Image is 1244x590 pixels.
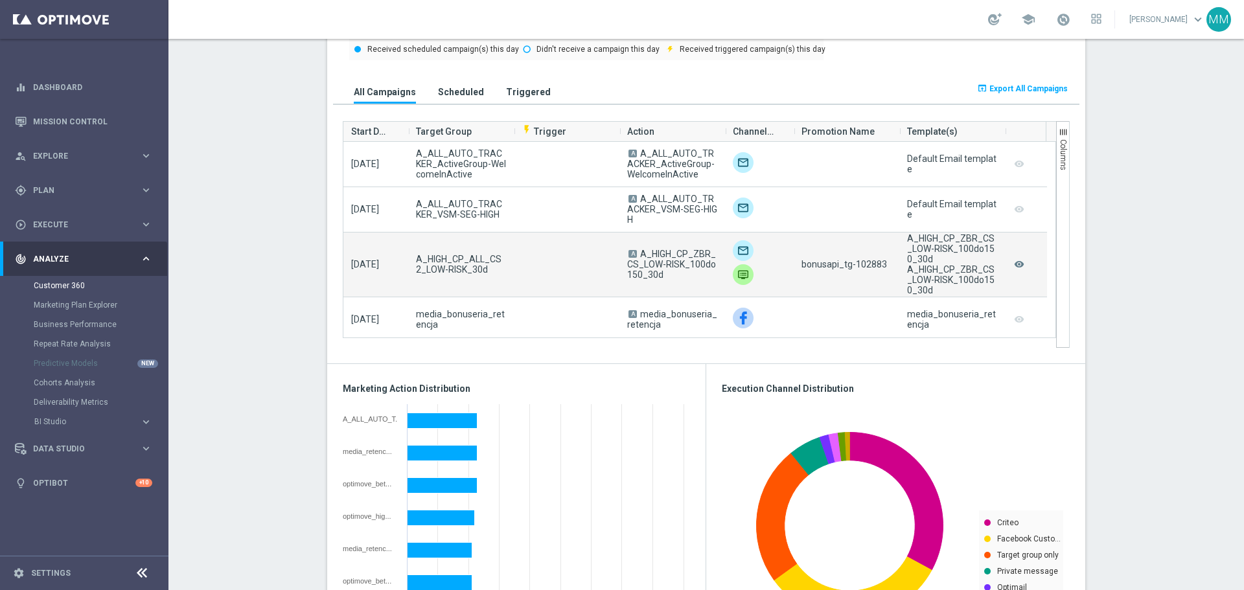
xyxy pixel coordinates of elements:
span: Action [627,119,654,144]
span: Template(s) [907,119,958,144]
span: Export All Campaigns [989,84,1068,93]
div: media_retencja_1_14 [343,448,398,455]
span: Columns [1059,139,1068,170]
span: A_ALL_AUTO_TRACKER_ActiveGroup-WelcomeInActive [416,148,506,179]
i: play_circle_outline [15,219,27,231]
span: A_HIGH_CP_ZBR_CS_LOW-RISK_100do150_30d [627,249,716,280]
button: person_search Explore keyboard_arrow_right [14,151,153,161]
span: Data Studio [33,445,140,453]
div: Marketing Plan Explorer [34,295,167,315]
div: Explore [15,150,140,162]
span: Analyze [33,255,140,263]
div: Plan [15,185,140,196]
a: Marketing Plan Explorer [34,300,135,310]
span: [DATE] [351,159,379,169]
i: settings [13,567,25,579]
span: [DATE] [351,314,379,324]
div: Predictive Models [34,354,167,373]
span: A_ALL_AUTO_TRACKER_ActiveGroup-WelcomeInActive [627,148,715,179]
text: Facebook Custo… [997,534,1061,543]
div: +10 [135,479,152,487]
span: bonusapi_tg-102883 [801,259,887,269]
button: track_changes Analyze keyboard_arrow_right [14,254,153,264]
span: Target Group [416,119,472,144]
div: A_ALL_AUTO_TRACKER_ActiveGroup-WelcomeInActive [343,415,398,423]
i: person_search [15,150,27,162]
div: Business Performance [34,315,167,334]
i: keyboard_arrow_right [140,442,152,455]
div: media_bonuseria_retencja [907,309,997,330]
span: Execute [33,221,140,229]
a: Customer 360 [34,280,135,291]
h3: Triggered [506,86,551,98]
div: optimove_high_value [343,512,398,520]
button: Mission Control [14,117,153,127]
img: Target group only [733,198,754,218]
button: Scheduled [435,80,487,104]
button: Data Studio keyboard_arrow_right [14,444,153,454]
div: Facebook Custom Audience [733,308,754,328]
h3: All Campaigns [354,86,416,98]
div: media_retencja_1_14_ZG [343,545,398,552]
i: keyboard_arrow_right [140,184,152,196]
button: All Campaigns [351,80,419,104]
span: A_HIGH_CP_ALL_CS2_LOW-RISK_30d [416,254,506,275]
span: A [628,310,637,318]
img: Optimail [733,240,754,261]
span: A_ALL_AUTO_TRACKER_VSM-SEG-HIGH [416,199,506,220]
a: Cohorts Analysis [34,378,135,388]
span: media_bonuseria_retencja [627,309,717,330]
div: Target group only [733,152,754,173]
div: Cohorts Analysis [34,373,167,392]
i: track_changes [15,253,27,265]
button: BI Studio keyboard_arrow_right [34,416,153,427]
span: Explore [33,152,140,160]
span: media_bonuseria_retencja [416,309,506,330]
img: Private message [733,264,754,285]
span: school [1021,12,1035,27]
span: Start Date [351,119,390,144]
text: Private message [997,567,1058,576]
span: [DATE] [351,204,379,214]
span: A [628,250,637,258]
div: MM [1206,7,1231,32]
h3: Marketing Action Distribution [343,383,690,394]
div: Analyze [15,253,140,265]
button: Triggered [503,80,554,104]
span: Promotion Name [801,119,875,144]
span: Trigger [522,126,566,137]
a: Settings [31,569,71,577]
a: Business Performance [34,319,135,330]
div: Customer 360 [34,276,167,295]
div: Dashboard [15,70,152,104]
div: optimove_bet_1D_plus [343,577,398,585]
text: Received scheduled campaign(s) this day [367,45,519,54]
span: BI Studio [34,418,127,425]
div: BI Studio [34,418,140,425]
div: NEW [137,359,158,368]
i: open_in_browser [977,83,987,93]
div: A_HIGH_CP_ZBR_CS_LOW-RISK_100do150_30d [907,264,997,295]
button: lightbulb Optibot +10 [14,478,153,488]
span: A [628,195,637,203]
button: play_circle_outline Execute keyboard_arrow_right [14,220,153,230]
div: Deliverability Metrics [34,392,167,412]
div: Data Studio [15,443,140,455]
button: gps_fixed Plan keyboard_arrow_right [14,185,153,196]
span: keyboard_arrow_down [1191,12,1205,27]
span: Plan [33,187,140,194]
a: Deliverability Metrics [34,397,135,407]
button: equalizer Dashboard [14,82,153,93]
a: Optibot [33,466,135,500]
a: [PERSON_NAME]keyboard_arrow_down [1128,10,1206,29]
